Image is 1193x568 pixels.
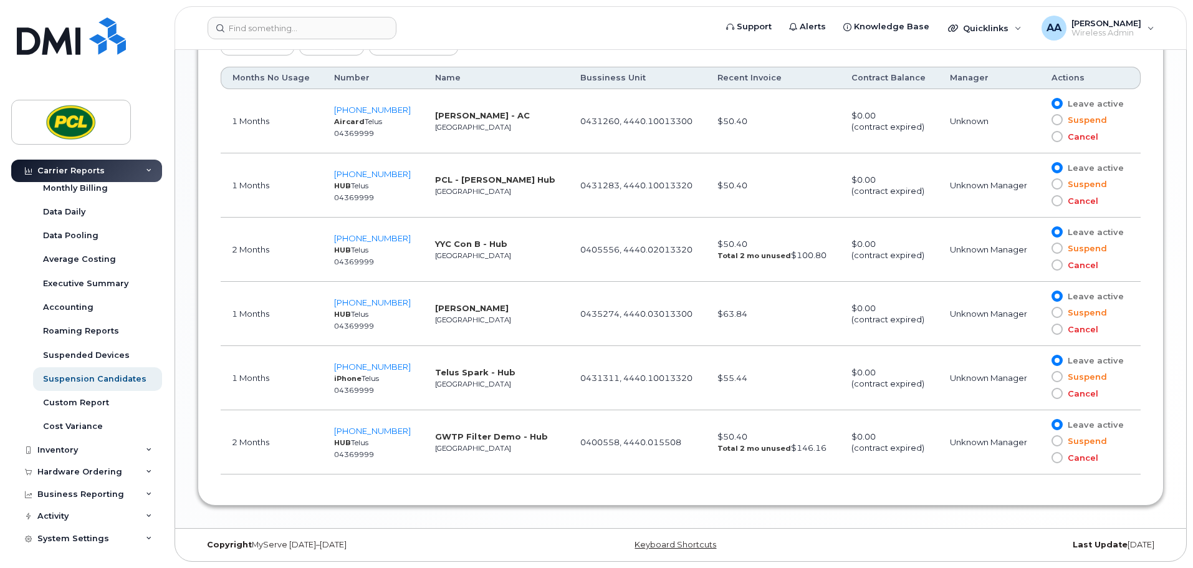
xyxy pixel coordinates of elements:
td: 0400558, 4440.015508 [569,410,706,474]
a: [PHONE_NUMBER] [334,362,411,372]
td: $0.00 [840,218,939,282]
td: $63.84 [706,282,840,346]
span: (contract expired) [851,186,924,196]
span: (contract expired) [851,122,924,132]
small: [GEOGRAPHIC_DATA] [435,444,511,453]
th: Bussiness Unit [569,67,706,89]
a: [PHONE_NUMBER] [334,426,411,436]
strong: HUB [334,438,351,447]
strong: HUB [334,310,351,319]
a: [PHONE_NUMBER] [334,169,411,179]
th: Months No Usage [221,67,323,89]
div: [DATE] [841,540,1164,550]
a: [PHONE_NUMBER] [334,297,411,307]
small: [GEOGRAPHIC_DATA] [435,123,511,132]
td: Unknown Manager [939,282,1040,346]
small: Telus 04369999 [334,374,379,395]
td: $0.00 [840,410,939,474]
span: Leave active [1063,291,1124,302]
strong: PCL - [PERSON_NAME] Hub [435,175,555,185]
td: $0.00 [840,153,939,218]
span: Cancel [1063,195,1098,207]
td: Unknown [939,89,1040,153]
th: Recent Invoice [706,67,840,89]
td: Unknown Manager [939,218,1040,282]
strong: Total 2 mo unused [717,444,791,453]
td: 0431260, 4440.10013300 [569,89,706,153]
a: Knowledge Base [835,14,938,39]
td: 1 Months [221,89,323,153]
td: 2 Months [221,218,323,282]
th: Number [323,67,424,89]
span: Suspend [1063,307,1107,319]
span: Leave active [1063,226,1124,238]
span: Leave active [1063,355,1124,367]
span: (contract expired) [851,250,924,260]
span: (contract expired) [851,378,924,388]
td: 2 Months [221,410,323,474]
th: Manager [939,67,1040,89]
span: Leave active [1063,419,1124,431]
strong: Last Update [1073,540,1128,549]
span: Cancel [1063,259,1098,271]
strong: Copyright [207,540,252,549]
small: Telus 04369999 [334,246,374,266]
small: [GEOGRAPHIC_DATA] [435,380,511,388]
a: Support [717,14,780,39]
small: Telus 04369999 [334,438,374,459]
strong: Total 2 mo unused [717,251,791,260]
a: [PHONE_NUMBER] [334,233,411,243]
td: $50.40 [706,153,840,218]
td: $0.00 [840,282,939,346]
td: $50.40 [706,89,840,153]
td: $55.44 [706,346,840,410]
a: [PHONE_NUMBER] [334,105,411,115]
th: Contract Balance [840,67,939,89]
td: Unknown Manager [939,410,1040,474]
td: Unknown Manager [939,153,1040,218]
td: 0405556, 4440.02013320 [569,218,706,282]
th: Actions [1040,67,1141,89]
span: Quicklinks [963,23,1009,33]
span: Leave active [1063,98,1124,110]
input: Find something... [208,17,396,39]
span: Alerts [800,21,826,33]
strong: [PERSON_NAME] [435,303,509,313]
span: Knowledge Base [854,21,929,33]
span: Suspend [1063,178,1107,190]
span: AA [1047,21,1061,36]
span: Cancel [1063,388,1098,400]
a: Alerts [780,14,835,39]
span: Wireless Admin [1071,28,1141,38]
span: Cancel [1063,324,1098,335]
td: 0435274, 4440.03013300 [569,282,706,346]
td: $0.00 [840,89,939,153]
th: Name [424,67,569,89]
span: Cancel [1063,452,1098,464]
span: Suspend [1063,371,1107,383]
td: 0431283, 4440.10013320 [569,153,706,218]
small: [GEOGRAPHIC_DATA] [435,251,511,260]
span: [PERSON_NAME] [1071,18,1141,28]
span: Suspend [1063,435,1107,447]
strong: iPhone [334,374,362,383]
div: Quicklinks [939,16,1030,41]
span: Cancel [1063,131,1098,143]
small: [GEOGRAPHIC_DATA] [435,187,511,196]
strong: [PERSON_NAME] - AC [435,110,530,120]
td: $50.40 $146.16 [706,410,840,474]
div: MyServe [DATE]–[DATE] [198,540,520,550]
span: Leave active [1063,162,1124,174]
strong: HUB [334,246,351,254]
span: (contract expired) [851,443,924,453]
td: 1 Months [221,346,323,410]
small: Telus 04369999 [334,117,382,138]
small: Telus 04369999 [334,310,374,330]
strong: YYC Con B - Hub [435,239,507,249]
